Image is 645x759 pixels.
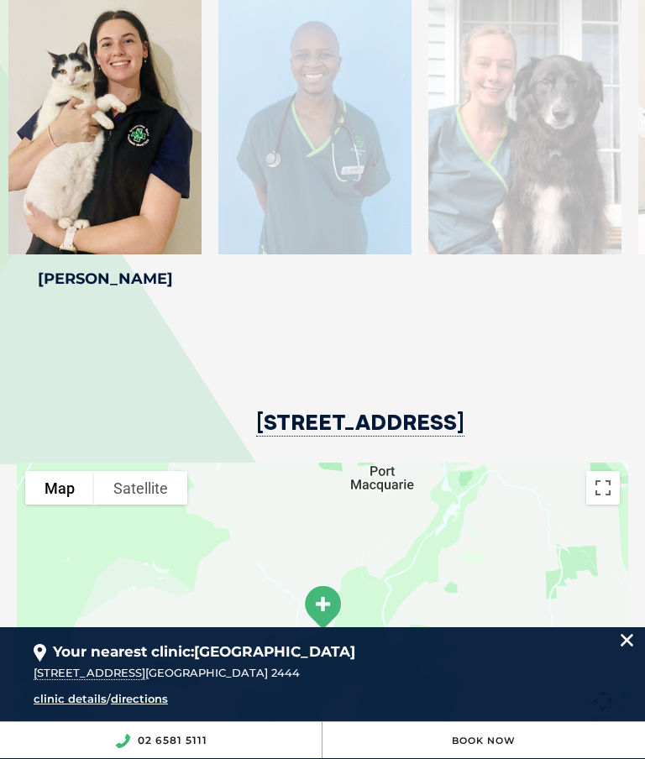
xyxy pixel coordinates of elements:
[34,644,46,662] img: location_pin.svg
[34,692,107,705] a: clinic details
[34,690,380,709] div: /
[34,627,611,663] div: Your nearest clinic:
[194,643,355,660] span: [GEOGRAPHIC_DATA]
[111,692,168,705] a: directions
[115,734,130,748] img: location_phone.svg
[94,471,187,505] button: Show satellite imagery
[34,664,611,683] div: [GEOGRAPHIC_DATA] 2444
[621,634,633,646] img: location_close.svg
[452,735,516,746] a: Book Now
[25,471,94,505] button: Show street map
[8,271,202,286] h4: [PERSON_NAME]
[138,734,207,746] a: 02 6581 5111
[586,471,620,505] button: Toggle fullscreen view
